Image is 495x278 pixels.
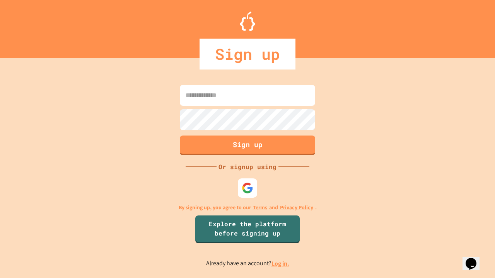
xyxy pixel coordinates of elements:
[271,259,289,268] a: Log in.
[180,136,315,155] button: Sign up
[195,215,300,243] a: Explore the platform before signing up
[280,203,313,212] a: Privacy Policy
[463,247,487,270] iframe: chat widget
[200,39,295,69] div: Sign up
[242,182,253,194] img: google-icon.svg
[179,203,317,212] p: By signing up, you agree to our and .
[253,203,267,212] a: Terms
[240,12,255,31] img: Logo.svg
[206,259,289,268] p: Already have an account?
[217,162,278,171] div: Or signup using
